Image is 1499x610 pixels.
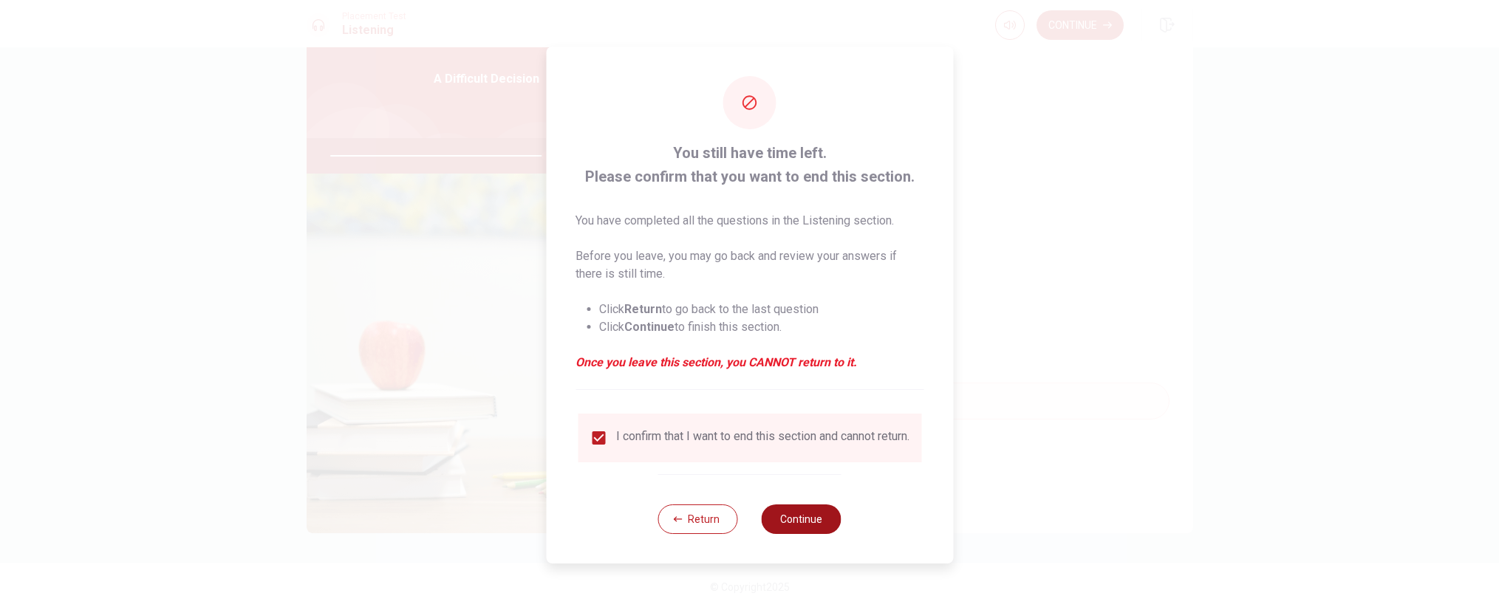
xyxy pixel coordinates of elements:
div: I confirm that I want to end this section and cannot return. [616,429,909,447]
p: You have completed all the questions in the Listening section. [576,212,923,230]
button: Return [658,504,738,534]
button: Continue [762,504,841,534]
p: Before you leave, you may go back and review your answers if there is still time. [576,247,923,283]
span: You still have time left. Please confirm that you want to end this section. [576,141,923,188]
em: Once you leave this section, you CANNOT return to it. [576,354,923,371]
strong: Return [624,302,662,316]
li: Click to go back to the last question [599,301,923,318]
strong: Continue [624,320,675,334]
li: Click to finish this section. [599,318,923,336]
